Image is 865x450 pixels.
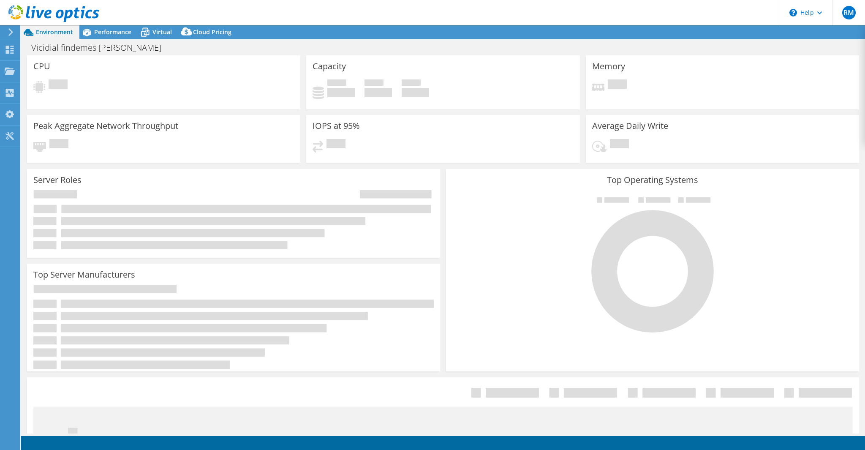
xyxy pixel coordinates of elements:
[27,43,174,52] h1: Vicidial findemes [PERSON_NAME]
[33,62,50,71] h3: CPU
[364,79,384,88] span: Free
[152,28,172,36] span: Virtual
[327,79,346,88] span: Used
[592,62,625,71] h3: Memory
[610,139,629,150] span: Pending
[193,28,231,36] span: Cloud Pricing
[608,79,627,91] span: Pending
[33,121,178,131] h3: Peak Aggregate Network Throughput
[326,139,345,150] span: Pending
[364,88,392,97] h4: 0 GiB
[49,139,68,150] span: Pending
[842,6,856,19] span: RM
[789,9,797,16] svg: \n
[313,62,346,71] h3: Capacity
[36,28,73,36] span: Environment
[313,121,360,131] h3: IOPS at 95%
[402,88,429,97] h4: 0 GiB
[33,175,82,185] h3: Server Roles
[592,121,668,131] h3: Average Daily Write
[327,88,355,97] h4: 0 GiB
[49,79,68,91] span: Pending
[402,79,421,88] span: Total
[452,175,853,185] h3: Top Operating Systems
[94,28,131,36] span: Performance
[33,270,135,279] h3: Top Server Manufacturers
